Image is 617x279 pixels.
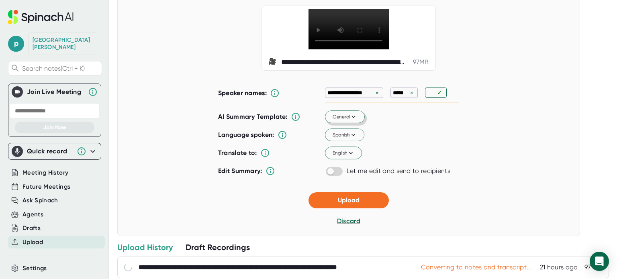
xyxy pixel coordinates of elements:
span: p [8,36,24,52]
div: Quick record [27,147,73,155]
span: video [268,57,278,67]
b: Edit Summary: [218,167,262,175]
span: General [333,113,358,120]
span: Search notes (Ctrl + K) [22,65,100,72]
div: Draft Recordings [186,242,250,253]
div: Quick record [12,143,98,159]
button: Future Meetings [22,182,70,191]
button: Upload [22,238,43,247]
div: Join Live MeetingJoin Live Meeting [12,84,98,100]
span: English [333,149,355,157]
div: Francia Rodriguez [33,37,93,51]
button: Spanish [325,129,364,142]
button: Ask Spinach [22,196,58,205]
b: Language spoken: [218,131,274,138]
img: Join Live Meeting [13,88,21,96]
span: Upload [338,196,360,204]
span: Discard [337,217,360,225]
div: × [408,89,415,97]
div: Open Intercom Messenger [590,252,609,271]
div: 97 MB [413,58,429,66]
button: Agents [22,210,43,219]
button: Discard [337,216,360,226]
div: Join Live Meeting [27,88,84,96]
button: Drafts [22,224,41,233]
div: Upload History [117,242,173,253]
button: Upload [308,192,389,208]
b: AI Summary Template: [218,113,288,121]
b: Speaker names: [218,89,267,97]
b: Translate to: [218,149,257,157]
button: English [325,147,362,160]
button: Meeting History [22,168,68,177]
div: Converting to notes and transcript... [421,263,532,271]
button: Join Now [15,122,94,133]
div: × [374,89,381,97]
div: ✓ [437,89,444,96]
span: Join Now [43,124,66,131]
div: 10/9/2025, 3:50:17 PM [540,263,578,271]
button: General [325,111,365,124]
div: Let me edit and send to recipients [347,167,450,175]
button: Settings [22,264,47,273]
div: 97 MB [584,263,603,271]
span: Spanish [333,131,357,138]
